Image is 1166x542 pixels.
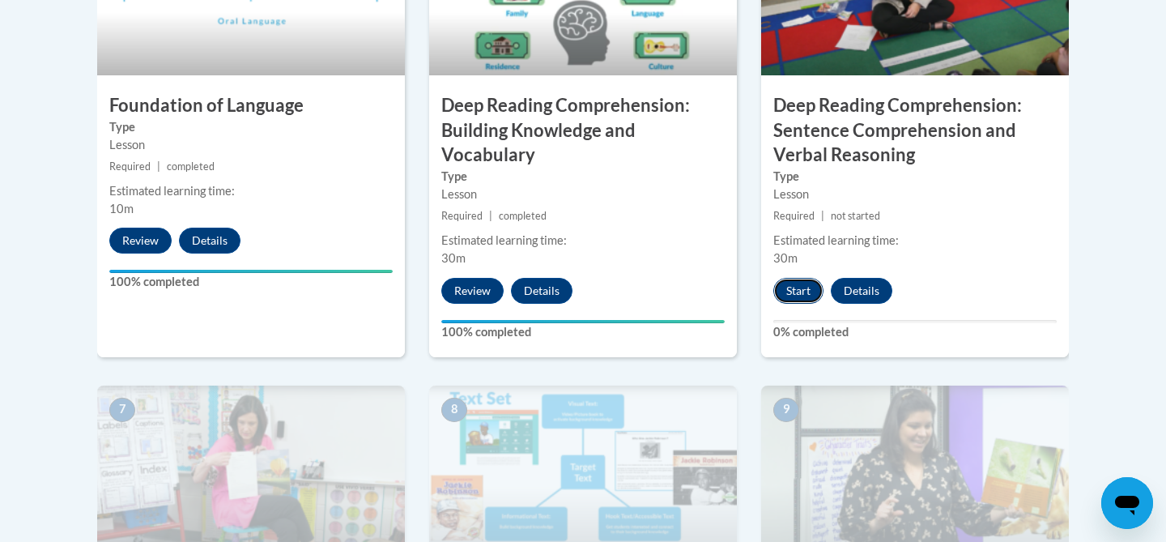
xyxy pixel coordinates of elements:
div: Lesson [109,136,393,154]
div: Lesson [441,186,725,203]
span: | [157,160,160,173]
button: Review [109,228,172,254]
h3: Deep Reading Comprehension: Building Knowledge and Vocabulary [429,93,737,168]
span: 10m [109,202,134,216]
span: 30m [773,251,798,265]
span: 9 [773,398,799,422]
button: Review [441,278,504,304]
div: Lesson [773,186,1057,203]
span: | [821,210,824,222]
span: 30m [441,251,466,265]
div: Estimated learning time: [773,232,1057,250]
span: Required [441,210,483,222]
label: 0% completed [773,323,1057,341]
div: Your progress [441,320,725,323]
div: Estimated learning time: [441,232,725,250]
button: Details [831,278,892,304]
label: Type [773,168,1057,186]
button: Details [511,278,572,304]
span: completed [167,160,215,173]
span: Required [773,210,815,222]
iframe: Button to launch messaging window [1101,477,1153,529]
button: Start [773,278,823,304]
label: 100% completed [441,323,725,341]
button: Details [179,228,240,254]
h3: Deep Reading Comprehension: Sentence Comprehension and Verbal Reasoning [761,93,1069,168]
span: not started [831,210,880,222]
span: 7 [109,398,135,422]
span: 8 [441,398,467,422]
label: Type [109,118,393,136]
label: Type [441,168,725,186]
label: 100% completed [109,273,393,291]
h3: Foundation of Language [97,93,405,118]
span: Required [109,160,151,173]
span: completed [499,210,547,222]
div: Your progress [109,270,393,273]
div: Estimated learning time: [109,182,393,200]
span: | [489,210,492,222]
